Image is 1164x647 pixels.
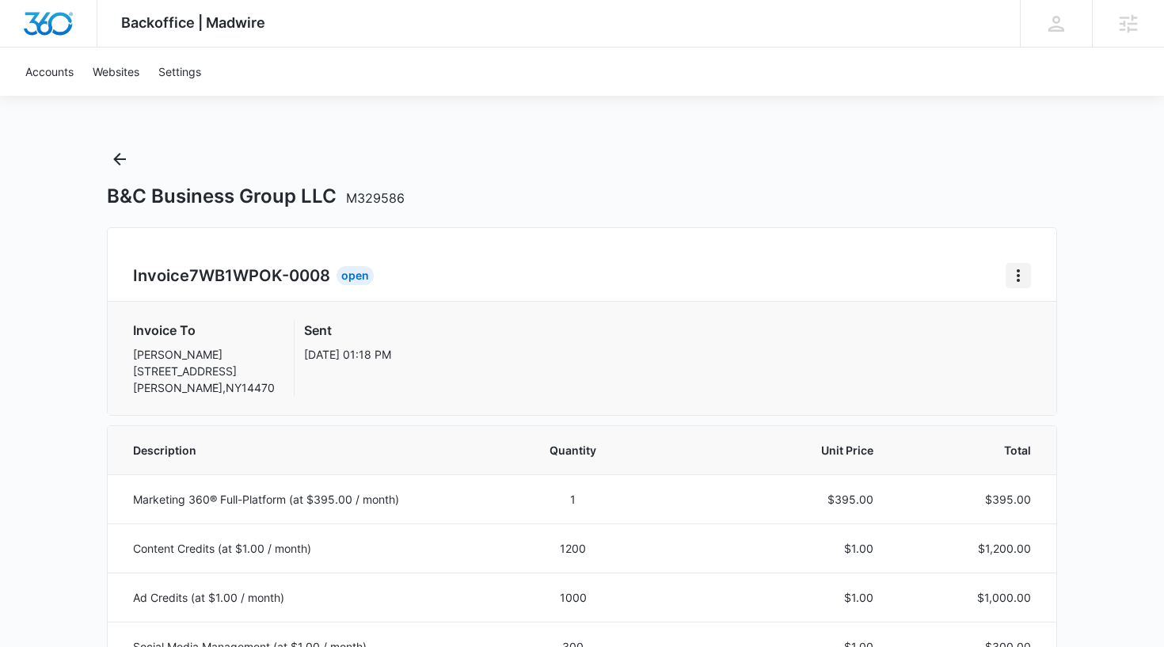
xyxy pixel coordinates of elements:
[189,266,330,285] span: 7WB1WPOK-0008
[662,491,873,508] p: $395.00
[911,540,1031,557] p: $1,200.00
[133,442,485,459] span: Description
[133,589,485,606] p: Ad Credits (at $1.00 / month)
[121,14,265,31] span: Backoffice | Madwire
[346,190,405,206] span: M329586
[133,346,275,396] p: [PERSON_NAME] [STREET_ADDRESS] [PERSON_NAME] , NY 14470
[16,48,83,96] a: Accounts
[133,491,485,508] p: Marketing 360® Full-Platform (at $395.00 / month)
[149,48,211,96] a: Settings
[662,540,873,557] p: $1.00
[83,48,149,96] a: Websites
[133,321,275,340] h3: Invoice To
[133,264,337,287] h2: Invoice
[133,540,485,557] p: Content Credits (at $1.00 / month)
[662,589,873,606] p: $1.00
[304,321,391,340] h3: Sent
[107,147,132,172] button: Back
[304,346,391,363] p: [DATE] 01:18 PM
[504,523,643,573] td: 1200
[504,573,643,622] td: 1000
[911,491,1031,508] p: $395.00
[1006,263,1031,288] button: Home
[504,474,643,523] td: 1
[911,442,1031,459] span: Total
[107,185,405,208] h1: B&C Business Group LLC
[337,266,374,285] div: Open
[662,442,873,459] span: Unit Price
[911,589,1031,606] p: $1,000.00
[523,442,624,459] span: Quantity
